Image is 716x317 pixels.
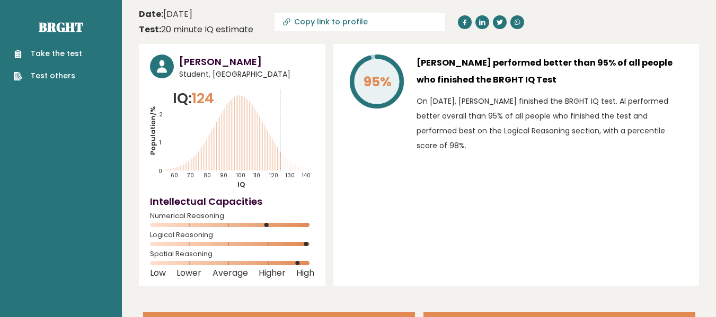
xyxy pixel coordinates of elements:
[139,23,253,36] div: 20 minute IQ estimate
[270,171,279,179] tspan: 120
[173,88,214,109] p: IQ:
[286,171,295,179] tspan: 130
[213,271,248,275] span: Average
[14,48,82,59] a: Take the test
[204,171,211,179] tspan: 80
[139,23,161,35] b: Test:
[150,252,314,256] span: Spatial Reasoning
[159,111,163,119] tspan: 2
[176,271,201,275] span: Lower
[158,168,162,176] tspan: 0
[179,69,314,80] span: Student, [GEOGRAPHIC_DATA]
[417,94,688,153] p: On [DATE], [PERSON_NAME] finished the BRGHT IQ test. Al performed better overall than 95% of all ...
[139,8,192,21] time: [DATE]
[179,55,314,69] h3: [PERSON_NAME]
[150,233,314,237] span: Logical Reasoning
[303,171,311,179] tspan: 140
[238,180,246,189] tspan: IQ
[259,271,286,275] span: Higher
[150,271,166,275] span: Low
[296,271,314,275] span: High
[192,88,214,108] span: 124
[237,171,246,179] tspan: 100
[160,139,161,147] tspan: 1
[150,194,314,209] h4: Intellectual Capacities
[148,106,157,155] tspan: Population/%
[187,171,195,179] tspan: 70
[150,214,314,218] span: Numerical Reasoning
[220,171,227,179] tspan: 90
[14,70,82,81] a: Test others
[139,8,163,20] b: Date:
[417,55,688,88] h3: [PERSON_NAME] performed better than 95% of all people who finished the BRGHT IQ Test
[254,171,261,179] tspan: 110
[364,73,392,91] tspan: 95%
[39,19,83,35] a: Brght
[171,171,178,179] tspan: 60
